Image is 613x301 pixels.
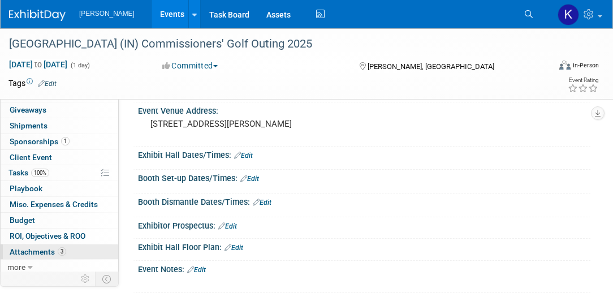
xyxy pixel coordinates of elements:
[138,147,590,161] div: Exhibit Hall Dates/Times:
[1,134,118,149] a: Sponsorships1
[1,102,118,118] a: Giveaways
[234,152,253,160] a: Edit
[10,137,70,146] span: Sponsorships
[572,61,599,70] div: In-Person
[508,59,599,76] div: Event Format
[1,260,118,275] a: more
[1,244,118,260] a: Attachments3
[225,244,243,252] a: Edit
[8,59,68,70] span: [DATE] [DATE]
[8,78,57,89] td: Tags
[5,34,541,54] div: [GEOGRAPHIC_DATA] (IN) Commissioners' Golf Outing 2025
[138,193,590,208] div: Booth Dismantle Dates/Times:
[253,199,271,207] a: Edit
[1,181,118,196] a: Playbook
[10,216,35,225] span: Budget
[10,121,48,130] span: Shipments
[9,10,66,21] img: ExhibitDay
[1,213,118,228] a: Budget
[368,62,494,71] span: [PERSON_NAME], [GEOGRAPHIC_DATA]
[7,263,25,272] span: more
[559,61,571,70] img: Format-Inperson.png
[96,272,119,286] td: Toggle Event Tabs
[79,10,135,18] span: [PERSON_NAME]
[10,231,85,240] span: ROI, Objectives & ROO
[10,105,46,114] span: Giveaways
[33,60,44,69] span: to
[138,217,590,232] div: Exhibitor Prospectus:
[10,200,98,209] span: Misc. Expenses & Credits
[158,60,222,71] button: Committed
[138,239,590,253] div: Exhibit Hall Floor Plan:
[240,175,259,183] a: Edit
[218,222,237,230] a: Edit
[10,247,66,256] span: Attachments
[1,118,118,134] a: Shipments
[568,78,598,83] div: Event Rating
[31,169,49,177] span: 100%
[1,229,118,244] a: ROI, Objectives & ROO
[70,62,90,69] span: (1 day)
[8,168,49,177] span: Tasks
[138,102,590,117] div: Event Venue Address:
[1,165,118,180] a: Tasks100%
[61,137,70,145] span: 1
[58,247,66,256] span: 3
[76,272,96,286] td: Personalize Event Tab Strip
[138,261,590,276] div: Event Notes:
[10,153,52,162] span: Client Event
[150,119,314,129] pre: [STREET_ADDRESS][PERSON_NAME]
[138,170,590,184] div: Booth Set-up Dates/Times:
[558,4,579,25] img: Kim Hansen
[187,266,206,274] a: Edit
[1,150,118,165] a: Client Event
[10,184,42,193] span: Playbook
[1,197,118,212] a: Misc. Expenses & Credits
[38,80,57,88] a: Edit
